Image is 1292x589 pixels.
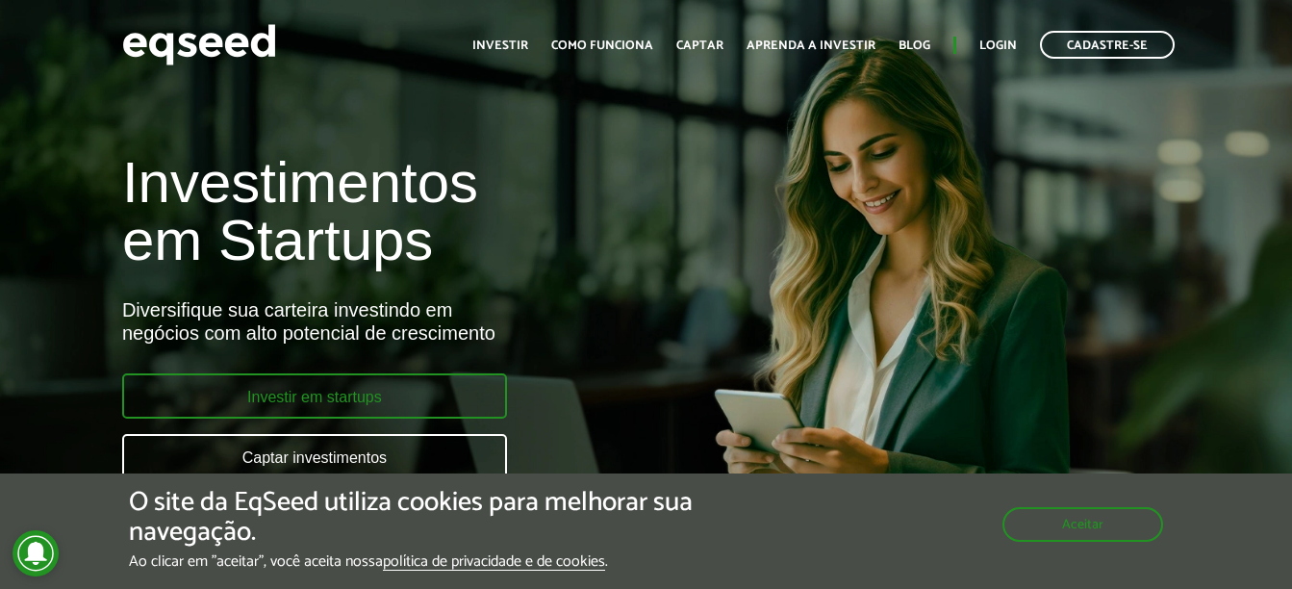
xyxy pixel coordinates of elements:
a: Cadastre-se [1040,31,1175,59]
a: Login [979,39,1017,52]
a: Blog [899,39,930,52]
a: Investir [472,39,528,52]
h1: Investimentos em Startups [122,154,740,269]
p: Ao clicar em "aceitar", você aceita nossa . [129,552,749,571]
a: Captar [676,39,723,52]
a: Aprenda a investir [747,39,875,52]
h5: O site da EqSeed utiliza cookies para melhorar sua navegação. [129,488,749,548]
a: política de privacidade e de cookies [383,554,605,571]
div: Diversifique sua carteira investindo em negócios com alto potencial de crescimento [122,298,740,345]
button: Aceitar [1002,507,1163,542]
a: Como funciona [551,39,653,52]
img: EqSeed [122,19,276,70]
a: Investir em startups [122,373,507,419]
a: Captar investimentos [122,434,507,479]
